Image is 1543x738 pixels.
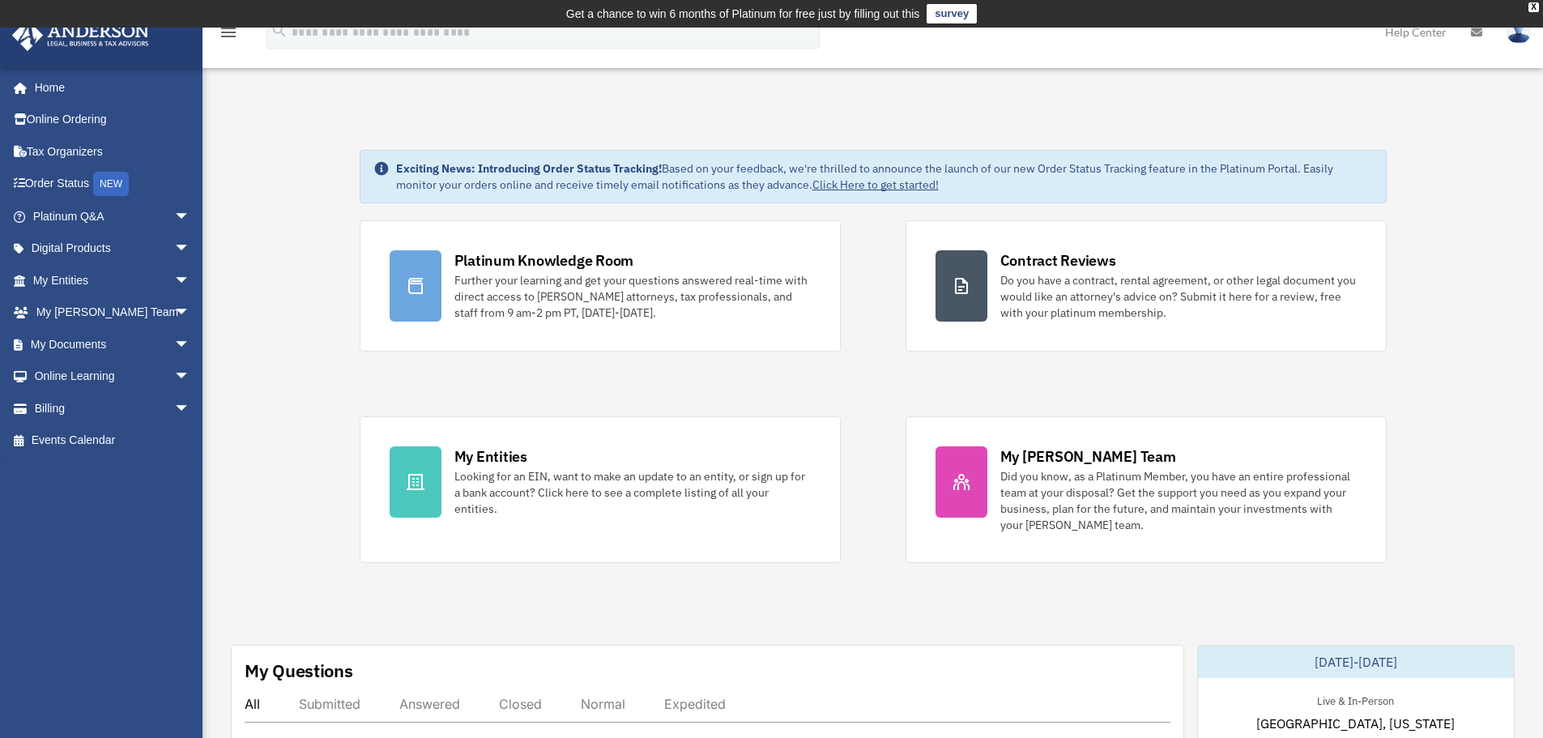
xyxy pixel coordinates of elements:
[1000,272,1357,321] div: Do you have a contract, rental agreement, or other legal document you would like an attorney's ad...
[174,200,207,233] span: arrow_drop_down
[11,104,215,136] a: Online Ordering
[812,177,939,192] a: Click Here to get started!
[1304,691,1407,708] div: Live & In-Person
[454,468,811,517] div: Looking for an EIN, want to make an update to an entity, or sign up for a bank account? Click her...
[245,659,353,683] div: My Questions
[245,696,260,712] div: All
[454,250,634,271] div: Platinum Knowledge Room
[1000,250,1116,271] div: Contract Reviews
[174,328,207,361] span: arrow_drop_down
[11,71,207,104] a: Home
[396,161,662,176] strong: Exciting News: Introducing Order Status Tracking!
[174,392,207,425] span: arrow_drop_down
[1000,468,1357,533] div: Did you know, as a Platinum Member, you have an entire professional team at your disposal? Get th...
[7,19,154,51] img: Anderson Advisors Platinum Portal
[11,264,215,296] a: My Entitiesarrow_drop_down
[219,23,238,42] i: menu
[174,264,207,297] span: arrow_drop_down
[906,220,1387,352] a: Contract Reviews Do you have a contract, rental agreement, or other legal document you would like...
[664,696,726,712] div: Expedited
[454,446,527,467] div: My Entities
[454,272,811,321] div: Further your learning and get your questions answered real-time with direct access to [PERSON_NAM...
[360,220,841,352] a: Platinum Knowledge Room Further your learning and get your questions answered real-time with dire...
[11,200,215,232] a: Platinum Q&Aarrow_drop_down
[174,232,207,266] span: arrow_drop_down
[1528,2,1539,12] div: close
[174,360,207,394] span: arrow_drop_down
[11,232,215,265] a: Digital Productsarrow_drop_down
[399,696,460,712] div: Answered
[11,296,215,329] a: My [PERSON_NAME] Teamarrow_drop_down
[1000,446,1176,467] div: My [PERSON_NAME] Team
[906,416,1387,563] a: My [PERSON_NAME] Team Did you know, as a Platinum Member, you have an entire professional team at...
[11,424,215,457] a: Events Calendar
[581,696,625,712] div: Normal
[271,22,288,40] i: search
[396,160,1373,193] div: Based on your feedback, we're thrilled to announce the launch of our new Order Status Tracking fe...
[1256,714,1455,733] span: [GEOGRAPHIC_DATA], [US_STATE]
[11,360,215,393] a: Online Learningarrow_drop_down
[499,696,542,712] div: Closed
[11,392,215,424] a: Billingarrow_drop_down
[566,4,920,23] div: Get a chance to win 6 months of Platinum for free just by filling out this
[1198,646,1514,678] div: [DATE]-[DATE]
[1507,20,1531,44] img: User Pic
[299,696,360,712] div: Submitted
[11,135,215,168] a: Tax Organizers
[93,172,129,196] div: NEW
[11,168,215,201] a: Order StatusNEW
[174,296,207,330] span: arrow_drop_down
[927,4,977,23] a: survey
[360,416,841,563] a: My Entities Looking for an EIN, want to make an update to an entity, or sign up for a bank accoun...
[11,328,215,360] a: My Documentsarrow_drop_down
[219,28,238,42] a: menu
